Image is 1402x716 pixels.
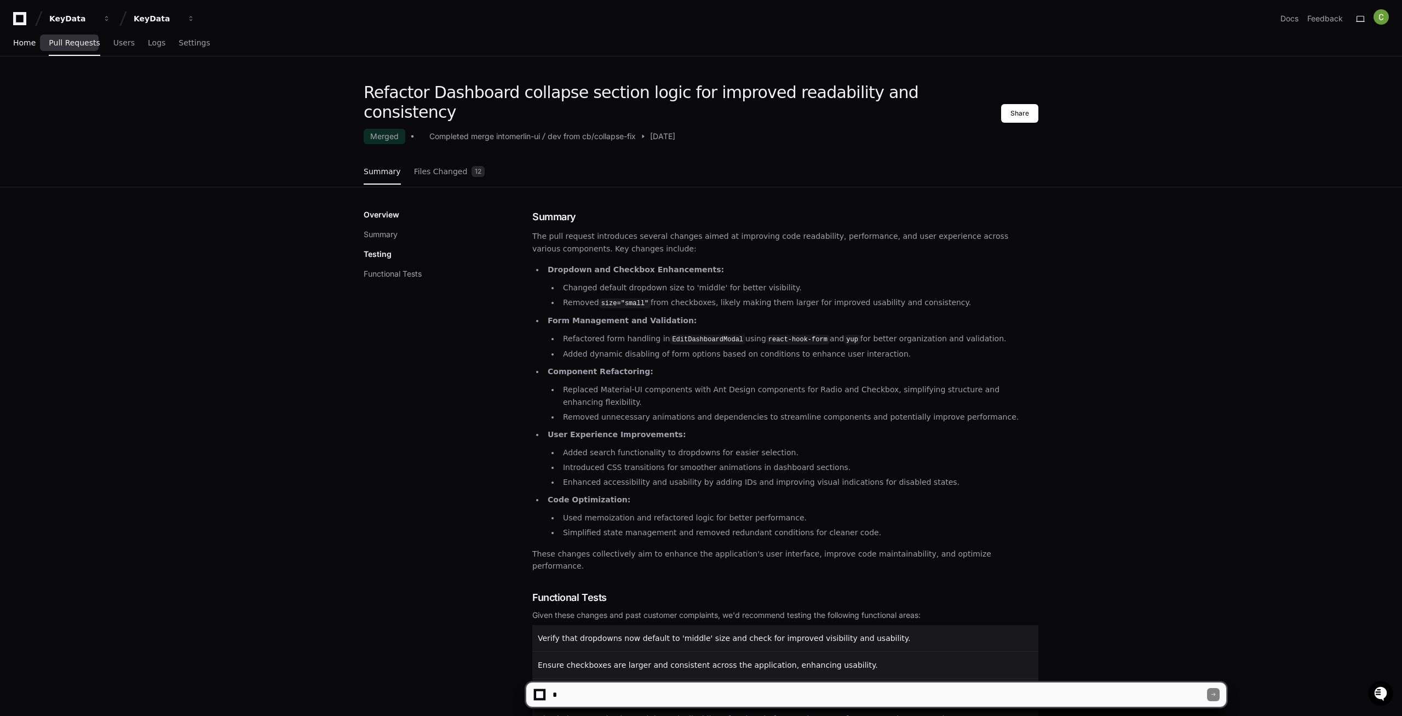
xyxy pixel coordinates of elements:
[509,131,540,142] div: merlin-ui
[560,411,1038,423] li: Removed unnecessary animations and dependencies to streamline components and potentially improve ...
[532,548,1038,573] p: These changes collectively aim to enhance the application's user interface, improve code maintain...
[49,13,96,24] div: KeyData
[599,299,651,308] code: size="small"
[560,333,1038,346] li: Refactored form handling in using and for better organization and validation.
[49,39,100,46] span: Pull Requests
[670,335,745,345] code: EditDashboardModal
[766,335,830,345] code: react-hook-form
[134,13,181,24] div: KeyData
[1280,13,1298,24] a: Docs
[560,282,1038,294] li: Changed default dropdown size to 'middle' for better visibility.
[560,512,1038,524] li: Used memoization and refactored logic for better performance.
[148,39,165,46] span: Logs
[37,82,180,93] div: Start new chat
[532,230,1038,255] p: The pull request introduces several changes aimed at improving code readability, performance, and...
[364,168,401,175] span: Summary
[560,476,1038,489] li: Enhanced accessibility and usability by adding IDs and improving visual indications for disabled ...
[414,168,468,175] span: Files Changed
[13,39,36,46] span: Home
[560,383,1038,409] li: Replaced Material-UI components with Ant Design components for Radio and Checkbox, simplifying st...
[45,9,115,28] button: KeyData
[532,209,1038,225] h1: Summary
[560,446,1038,459] li: Added search functionality to dropdowns for easier selection.
[1367,680,1397,709] iframe: Open customer support
[113,31,135,56] a: Users
[560,296,1038,310] li: Removed from checkboxes, likely making them larger for improved usability and consistency.
[109,115,133,123] span: Pylon
[538,661,878,669] span: Ensure checkboxes are larger and consistent across the application, enhancing usability.
[1001,104,1038,123] button: Share
[548,265,724,274] strong: Dropdown and Checkbox Enhancements:
[548,316,697,325] strong: Form Management and Validation:
[472,166,485,177] span: 12
[548,131,636,142] div: dev from cb/collapse-fix
[37,93,139,101] div: We're available if you need us!
[844,335,860,345] code: yup
[1307,13,1343,24] button: Feedback
[179,39,210,46] span: Settings
[532,610,1038,621] div: Given these changes and past customer complaints, we'd recommend testing the following functional...
[548,367,653,376] strong: Component Refactoring:
[179,31,210,56] a: Settings
[364,129,405,144] div: Merged
[49,31,100,56] a: Pull Requests
[560,526,1038,539] li: Simplified state management and removed redundant conditions for cleaner code.
[186,85,199,98] button: Start new chat
[532,590,607,605] span: Functional Tests
[11,44,199,61] div: Welcome
[364,268,422,279] button: Functional Tests
[364,209,399,220] p: Overview
[548,495,630,504] strong: Code Optimization:
[1374,9,1389,25] img: ACg8ocIMhgArYgx6ZSQUNXU5thzs6UsPf9rb_9nFAWwzqr8JC4dkNA=s96-c
[538,634,911,643] span: Verify that dropdowns now default to 'middle' size and check for improved visibility and usability.
[148,31,165,56] a: Logs
[650,131,675,142] span: [DATE]
[429,131,509,142] div: Completed merge into
[113,39,135,46] span: Users
[364,249,392,260] p: Testing
[129,9,199,28] button: KeyData
[548,430,686,439] strong: User Experience Improvements:
[560,348,1038,360] li: Added dynamic disabling of form options based on conditions to enhance user interaction.
[77,114,133,123] a: Powered byPylon
[364,83,1001,122] h1: Refactor Dashboard collapse section logic for improved readability and consistency
[560,461,1038,474] li: Introduced CSS transitions for smoother animations in dashboard sections.
[11,82,31,101] img: 1736555170064-99ba0984-63c1-480f-8ee9-699278ef63ed
[13,31,36,56] a: Home
[11,11,33,33] img: PlayerZero
[364,229,398,240] button: Summary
